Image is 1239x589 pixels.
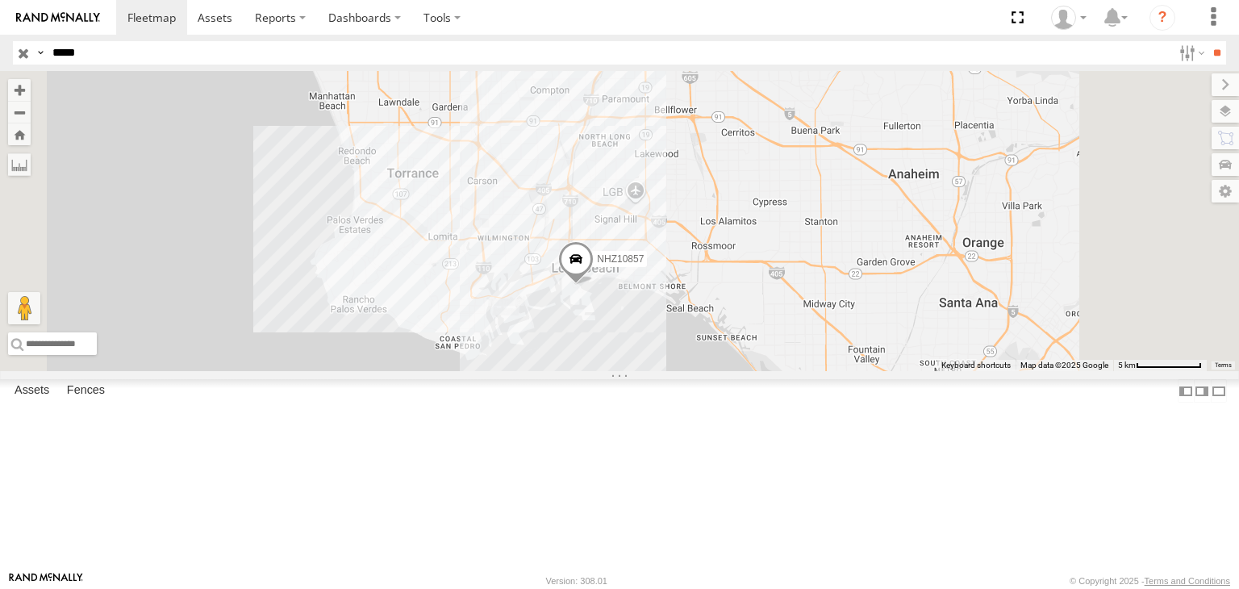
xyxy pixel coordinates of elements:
[8,79,31,101] button: Zoom in
[6,380,57,403] label: Assets
[1211,379,1227,403] label: Hide Summary Table
[1070,576,1230,586] div: © Copyright 2025 -
[8,123,31,145] button: Zoom Home
[1173,41,1208,65] label: Search Filter Options
[9,573,83,589] a: Visit our Website
[1113,360,1207,371] button: Map Scale: 5 km per 78 pixels
[1045,6,1092,30] div: Zulema McIntosch
[1118,361,1136,370] span: 5 km
[8,153,31,176] label: Measure
[1149,5,1175,31] i: ?
[1215,362,1232,369] a: Terms (opens in new tab)
[34,41,47,65] label: Search Query
[1212,180,1239,203] label: Map Settings
[1145,576,1230,586] a: Terms and Conditions
[59,380,113,403] label: Fences
[546,576,607,586] div: Version: 308.01
[16,12,100,23] img: rand-logo.svg
[8,292,40,324] button: Drag Pegman onto the map to open Street View
[8,101,31,123] button: Zoom out
[597,254,644,265] span: NHZ10857
[1020,361,1108,370] span: Map data ©2025 Google
[941,360,1011,371] button: Keyboard shortcuts
[1178,379,1194,403] label: Dock Summary Table to the Left
[1194,379,1210,403] label: Dock Summary Table to the Right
